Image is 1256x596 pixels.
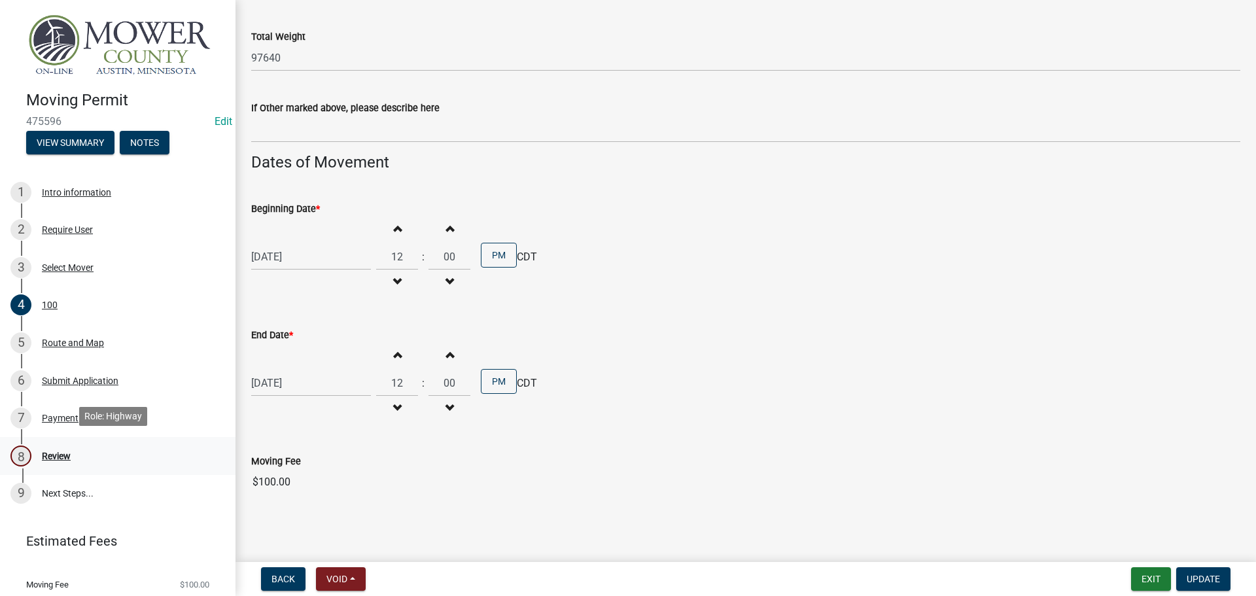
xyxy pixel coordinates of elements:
div: Review [42,451,71,461]
span: 475596 [26,115,209,128]
a: Edit [215,115,232,128]
wm-modal-confirm: Edit Application Number [215,115,232,128]
div: 8 [10,446,31,466]
wm-modal-confirm: Summary [26,138,114,149]
button: Back [261,567,305,591]
span: CDT [517,249,537,265]
div: Select Mover [42,263,94,272]
div: Submit Application [42,376,118,385]
span: Moving Fee [26,580,69,589]
input: mm/dd/yyyy [251,243,371,270]
div: 7 [10,408,31,429]
div: 4 [10,294,31,315]
span: CDT [517,376,537,391]
div: : [418,249,428,265]
button: Update [1176,567,1230,591]
input: Minutes [428,370,470,396]
button: Notes [120,131,169,154]
span: Back [271,574,295,584]
div: 1 [10,182,31,203]
div: Route and Map [42,338,104,347]
label: If Other marked above, please describe here [251,104,440,113]
h4: Moving Permit [26,91,225,110]
span: $100.00 [180,580,209,589]
button: PM [481,243,517,268]
img: Mower County, Minnesota [26,14,215,77]
h4: Dates of Movement [251,153,1240,172]
div: 3 [10,257,31,278]
div: 9 [10,483,31,504]
label: Total Weight [251,33,305,42]
input: mm/dd/yyyy [251,370,371,396]
div: 5 [10,332,31,353]
input: Minutes [428,243,470,270]
label: Moving Fee [251,457,301,466]
div: Payment [42,413,78,423]
div: 6 [10,370,31,391]
label: Beginning Date [251,205,320,214]
wm-modal-confirm: Notes [120,138,169,149]
span: Update [1187,574,1220,584]
a: Estimated Fees [10,528,215,554]
button: PM [481,369,517,394]
span: Void [326,574,347,584]
input: Hours [376,370,418,396]
button: Void [316,567,366,591]
button: Exit [1131,567,1171,591]
label: End Date [251,331,293,340]
div: Role: Highway [79,407,147,426]
div: 2 [10,219,31,240]
button: View Summary [26,131,114,154]
input: Hours [376,243,418,270]
div: 100 [42,300,58,309]
div: Require User [42,225,93,234]
div: : [418,376,428,391]
div: Intro information [42,188,111,197]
